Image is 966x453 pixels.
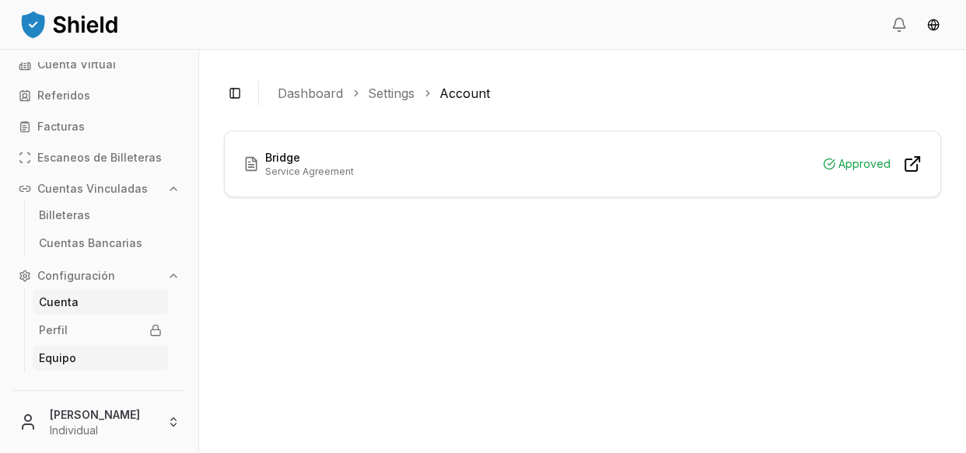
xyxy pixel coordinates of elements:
a: Account [439,84,490,103]
button: [PERSON_NAME]Individual [6,397,192,447]
a: Referidos [12,83,186,108]
p: Equipo [39,353,76,364]
p: Billeteras [39,210,90,221]
p: Escaneos de Billeteras [37,152,162,163]
nav: breadcrumb [278,84,929,103]
img: ShieldPay Logo [19,9,120,40]
p: Cuenta Virtual [37,59,116,70]
p: Service Agreement [265,166,354,178]
p: Perfil [39,325,68,336]
a: Cuenta Virtual [12,52,186,77]
button: Cuentas Vinculadas [12,176,186,201]
a: Settings [368,84,415,103]
p: Referidos [37,90,90,101]
p: Cuentas Bancarias [39,238,142,249]
a: Equipo [33,346,168,371]
p: [PERSON_NAME] [50,406,155,423]
a: Billeteras [33,203,168,228]
a: Escaneos de Billeteras [12,145,186,170]
a: Perfil [33,318,168,343]
p: Cuentas Vinculadas [37,183,148,194]
a: Cuenta [33,290,168,315]
h3: Bridge [265,150,354,166]
p: Configuración [37,270,115,281]
p: Individual [50,423,155,438]
div: Approved [823,155,891,173]
button: Configuración [12,263,186,288]
p: Cuenta [39,297,79,308]
a: Cuentas Bancarias [33,231,168,256]
a: Dashboard [278,84,343,103]
p: Facturas [37,121,85,132]
a: Facturas [12,114,186,139]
